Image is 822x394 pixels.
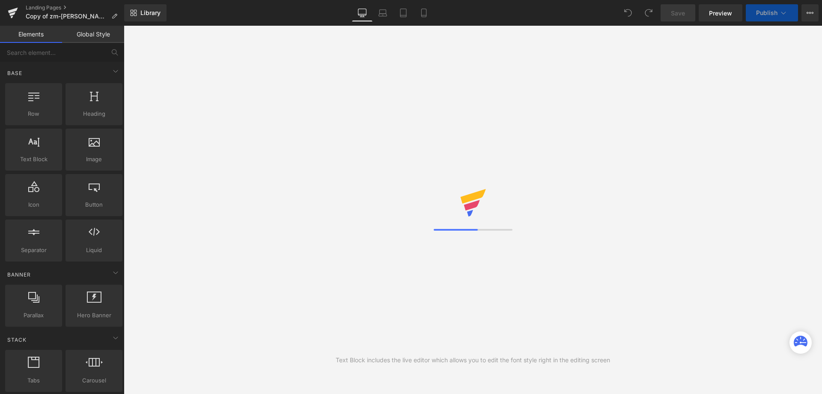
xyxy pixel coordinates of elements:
span: Copy of zm-[PERSON_NAME]-spy [26,13,108,20]
button: Redo [640,4,657,21]
span: Carousel [68,376,120,385]
span: Parallax [8,311,60,320]
a: Mobile [414,4,434,21]
a: Desktop [352,4,372,21]
a: New Library [124,4,167,21]
span: Image [68,155,120,164]
span: Separator [8,246,60,255]
a: Tablet [393,4,414,21]
a: Global Style [62,26,124,43]
button: Undo [619,4,637,21]
a: Preview [699,4,742,21]
div: Text Block includes the live editor which allows you to edit the font style right in the editing ... [336,355,610,365]
span: Base [6,69,23,77]
span: Save [671,9,685,18]
span: Publish [756,9,777,16]
span: Button [68,200,120,209]
button: More [801,4,819,21]
span: Library [140,9,161,17]
span: Heading [68,109,120,118]
span: Banner [6,271,32,279]
span: Preview [709,9,732,18]
a: Laptop [372,4,393,21]
span: Row [8,109,60,118]
span: Hero Banner [68,311,120,320]
a: Landing Pages [26,4,124,11]
span: Icon [8,200,60,209]
button: Publish [746,4,798,21]
span: Stack [6,336,27,344]
span: Liquid [68,246,120,255]
span: Text Block [8,155,60,164]
span: Tabs [8,376,60,385]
